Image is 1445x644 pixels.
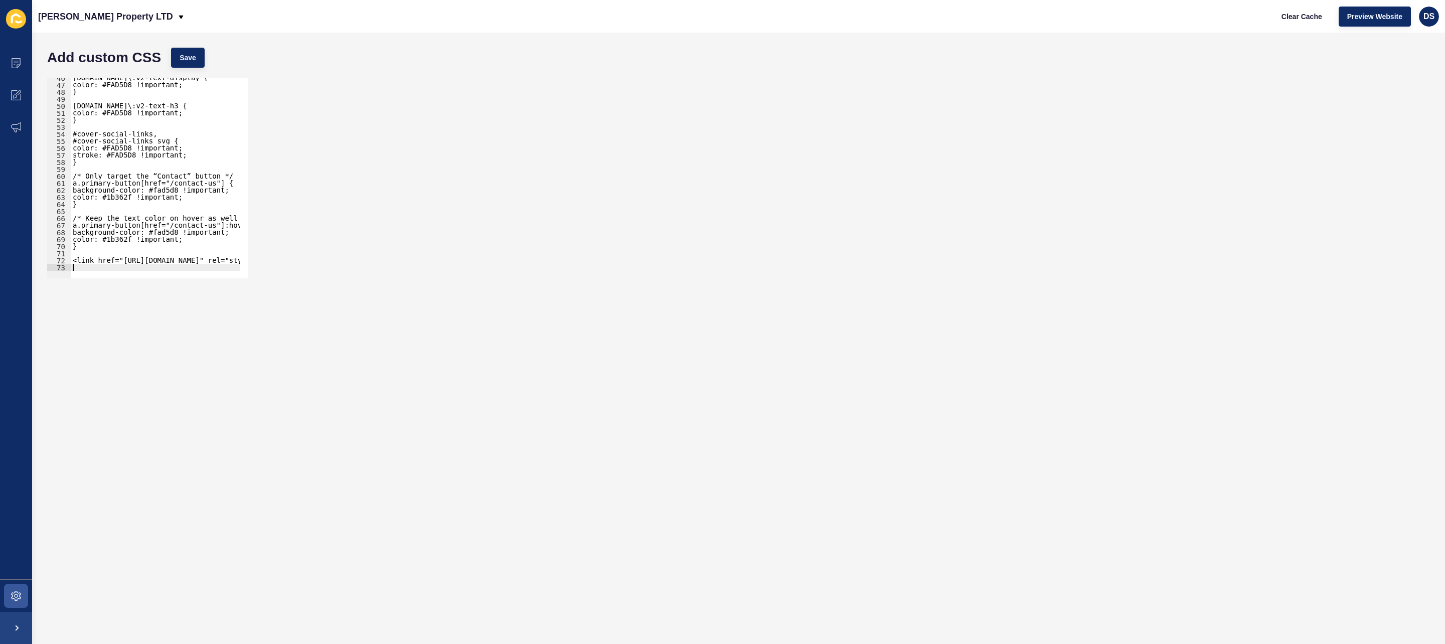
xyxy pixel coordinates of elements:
[47,116,71,123] div: 52
[47,264,71,271] div: 73
[47,257,71,264] div: 72
[47,236,71,243] div: 69
[47,144,71,151] div: 56
[1273,7,1331,27] button: Clear Cache
[47,194,71,201] div: 63
[1423,12,1434,22] span: DS
[47,151,71,158] div: 57
[47,243,71,250] div: 70
[47,180,71,187] div: 61
[47,187,71,194] div: 62
[47,137,71,144] div: 55
[47,222,71,229] div: 67
[47,158,71,166] div: 58
[47,173,71,180] div: 60
[47,201,71,208] div: 64
[1339,7,1411,27] button: Preview Website
[47,74,71,81] div: 46
[47,250,71,257] div: 71
[47,215,71,222] div: 66
[47,229,71,236] div: 68
[47,130,71,137] div: 54
[47,53,161,63] h1: Add custom CSS
[38,4,173,29] p: [PERSON_NAME] Property LTD
[47,88,71,95] div: 48
[171,48,205,68] button: Save
[47,208,71,215] div: 65
[47,166,71,173] div: 59
[1347,12,1402,22] span: Preview Website
[47,95,71,102] div: 49
[47,81,71,88] div: 47
[180,53,196,63] span: Save
[47,109,71,116] div: 51
[47,123,71,130] div: 53
[1281,12,1322,22] span: Clear Cache
[47,102,71,109] div: 50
